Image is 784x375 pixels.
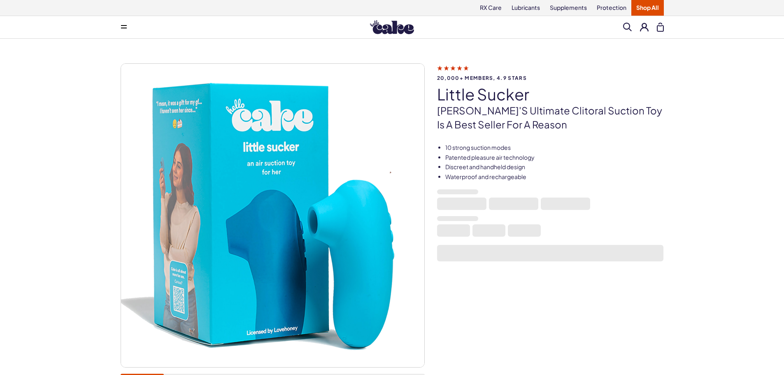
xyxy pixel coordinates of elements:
li: 10 strong suction modes [445,144,664,152]
li: Waterproof and rechargeable [445,173,664,181]
p: [PERSON_NAME]'s ultimate clitoral suction toy is a best seller for a reason [437,104,664,131]
img: little sucker [121,64,424,367]
h1: little sucker [437,86,664,103]
img: Hello Cake [370,20,414,34]
li: Discreet and handheld design [445,163,664,171]
a: 20,000+ members, 4.9 stars [437,64,664,81]
li: Patented pleasure air technology [445,154,664,162]
span: 20,000+ members, 4.9 stars [437,75,664,81]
